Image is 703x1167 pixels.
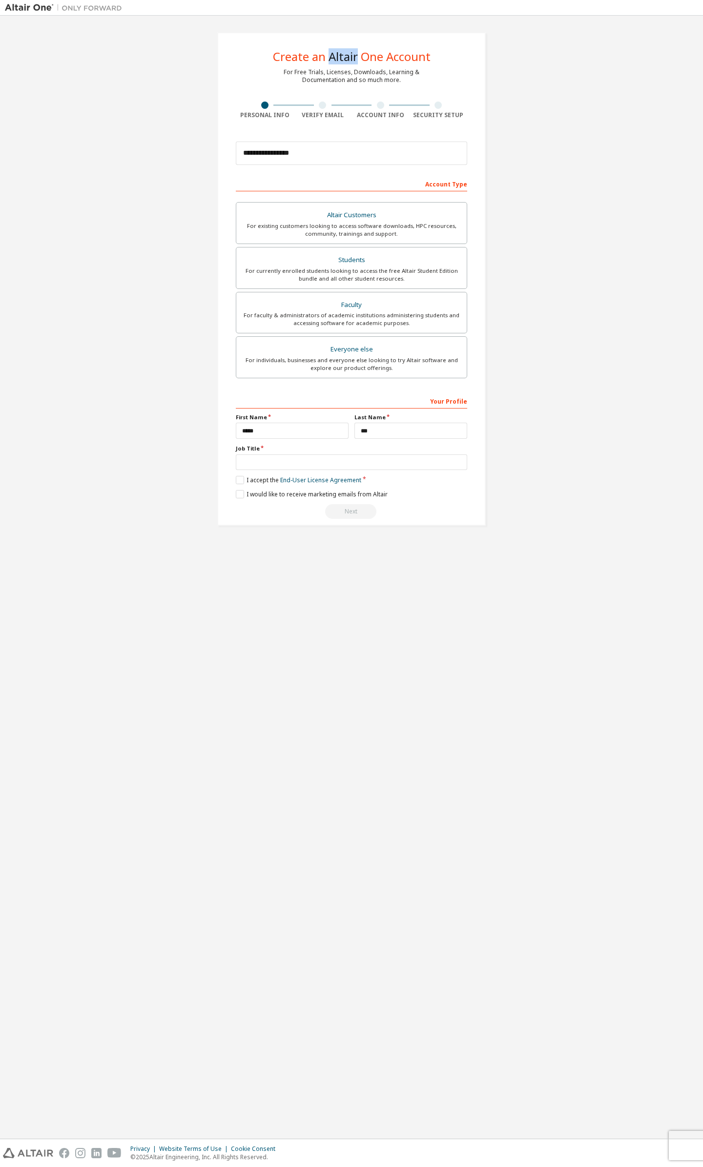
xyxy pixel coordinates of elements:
div: For existing customers looking to access software downloads, HPC resources, community, trainings ... [242,222,461,238]
div: Personal Info [236,111,294,119]
div: Cookie Consent [231,1145,281,1153]
img: facebook.svg [59,1148,69,1158]
div: Altair Customers [242,208,461,222]
div: For individuals, businesses and everyone else looking to try Altair software and explore our prod... [242,356,461,372]
div: Privacy [130,1145,159,1153]
div: Website Terms of Use [159,1145,231,1153]
div: Account Type [236,176,467,191]
div: For faculty & administrators of academic institutions administering students and accessing softwa... [242,311,461,327]
label: Job Title [236,445,467,452]
div: Everyone else [242,343,461,356]
a: End-User License Agreement [280,476,361,484]
img: linkedin.svg [91,1148,102,1158]
img: youtube.svg [107,1148,122,1158]
label: First Name [236,413,349,421]
div: For currently enrolled students looking to access the free Altair Student Edition bundle and all ... [242,267,461,283]
div: Students [242,253,461,267]
div: Verify Email [294,111,352,119]
div: For Free Trials, Licenses, Downloads, Learning & Documentation and so much more. [284,68,419,84]
div: Faculty [242,298,461,312]
p: © 2025 Altair Engineering, Inc. All Rights Reserved. [130,1153,281,1161]
label: I would like to receive marketing emails from Altair [236,490,388,498]
label: I accept the [236,476,361,484]
div: Read and acccept EULA to continue [236,504,467,519]
label: Last Name [354,413,467,421]
img: altair_logo.svg [3,1148,53,1158]
div: Create an Altair One Account [273,51,431,62]
div: Security Setup [410,111,468,119]
div: Your Profile [236,393,467,409]
div: Account Info [351,111,410,119]
img: Altair One [5,3,127,13]
img: instagram.svg [75,1148,85,1158]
